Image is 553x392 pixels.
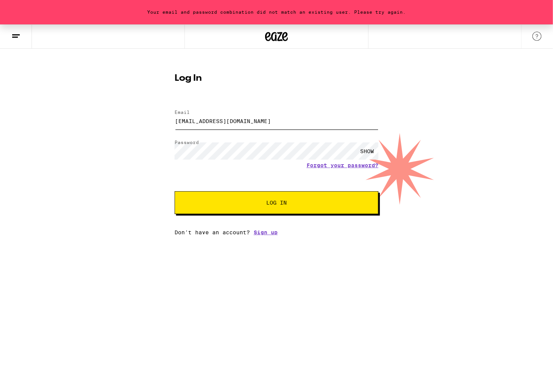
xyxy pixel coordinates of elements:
button: Log In [175,191,378,214]
div: Don't have an account? [175,229,378,235]
div: SHOW [356,142,378,160]
a: Forgot your password? [307,162,378,168]
h1: Log In [175,74,378,83]
span: Hi. Need any help? [5,5,55,11]
span: Log In [266,200,287,205]
label: Email [175,110,190,115]
label: Password [175,140,199,145]
input: Email [175,112,378,130]
a: Sign up [254,229,278,235]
